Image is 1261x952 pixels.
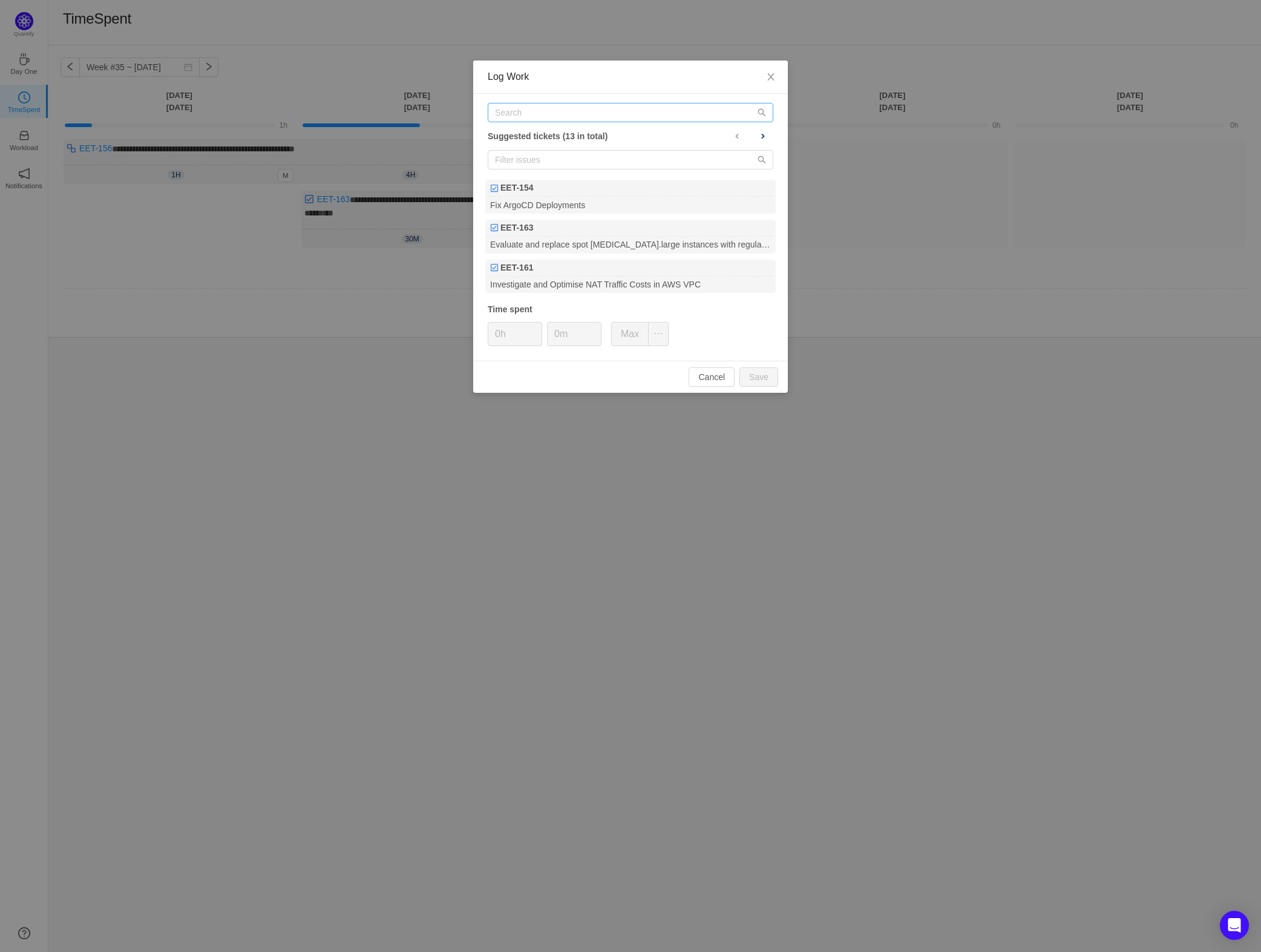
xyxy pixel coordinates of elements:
[766,72,776,82] i: icon: close
[490,263,499,272] img: Task
[485,197,776,213] div: Fix ArgoCD Deployments
[500,222,533,234] b: EET-163
[689,367,735,387] button: Cancel
[490,223,499,232] img: Task
[500,182,533,194] b: EET-154
[490,184,499,192] img: Task
[611,322,649,346] button: Max
[488,70,773,84] div: Log Work
[500,261,533,274] b: EET-161
[488,303,773,316] div: Time spent
[758,108,766,117] i: icon: search
[1220,911,1249,940] div: Open Intercom Messenger
[758,156,766,164] i: icon: search
[739,367,778,387] button: Save
[754,61,788,94] button: Close
[648,322,669,346] button: icon: ellipsis
[488,103,773,122] input: Search
[485,277,776,293] div: Investigate and Optimise NAT Traffic Costs in AWS VPC
[488,128,773,144] div: Suggested tickets (13 in total)
[488,150,773,169] input: Filter issues
[485,237,776,253] div: Evaluate and replace spot [MEDICAL_DATA].large instances with regular [MEDICAL_DATA].large to opt...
